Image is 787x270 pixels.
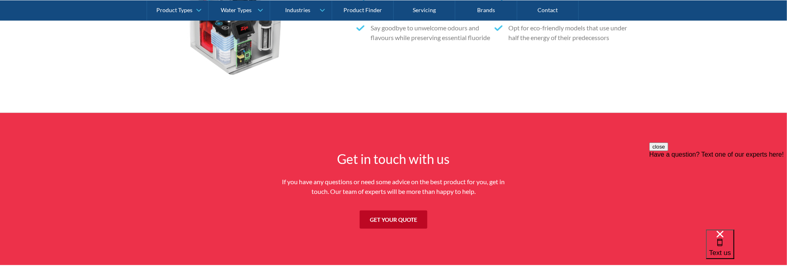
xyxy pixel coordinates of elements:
div: Water Types [221,6,252,13]
li: Opt for eco-friendly models that use under half the energy of their predecessors [495,23,633,43]
div: Industries [285,6,310,13]
h2: Get in touch with us [276,149,511,169]
iframe: podium webchat widget prompt [649,142,787,240]
li: Say goodbye to unwelcome odours and flavours while preserving essential fluoride [356,23,495,43]
div: Product Types [156,6,192,13]
iframe: podium webchat widget bubble [706,230,787,270]
a: Get your quote [360,210,427,229]
p: If you have any questions or need some advice on the best product for you, get in touch. Our team... [276,177,511,196]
